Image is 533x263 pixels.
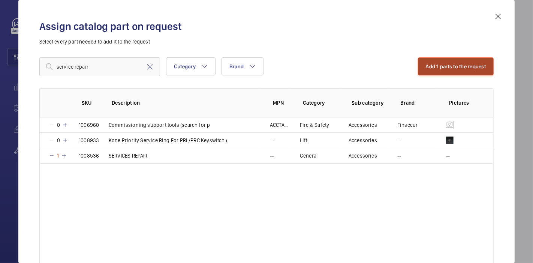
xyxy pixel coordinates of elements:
img: mgKNnLUo32YisrdXDPXwnmHuC0uVg7sd9j77u0g5nYnLw-oI.png [446,121,454,129]
p: -- [270,137,274,144]
p: MPN [273,99,291,107]
p: Pictures [449,99,478,107]
p: Sub category [352,99,388,107]
p: Select every part needed to add it to the request [39,38,494,45]
p: 0 [55,121,62,129]
span: Brand [229,63,244,69]
p: 1008536 [79,152,99,159]
p: Kone Priority Service Ring For PRL/PRC Keyswitch ( [109,137,228,144]
p: Accessories [349,152,377,159]
p: -- [446,152,450,159]
img: SoJ4ACFUkDmFUYuskh-9E1XvSZ4NZBmp82CchlzHXTtnCqwE.png [446,137,454,144]
p: Accessories [349,121,377,129]
p: Accessories [349,137,377,144]
p: SKU [82,99,100,107]
p: -- [270,152,274,159]
p: 1008933 [79,137,99,144]
p: -- [397,137,401,144]
p: General [300,152,317,159]
p: 0 [55,137,62,144]
p: 1 [55,152,61,159]
p: Brand [400,99,437,107]
p: ACCTA002 [270,121,291,129]
p: Description [112,99,261,107]
h2: Assign catalog part on request [39,20,494,33]
p: Commissioning support tools (search for p [109,121,210,129]
span: Category [174,63,196,69]
button: Brand [222,57,264,75]
button: Category [166,57,216,75]
p: Lift [300,137,308,144]
p: -- [397,152,401,159]
p: SERVICES REPAIR [109,152,148,159]
p: Fire & Safety [300,121,329,129]
button: Add 1 parts to the request [418,57,494,75]
p: Finsecur [397,121,418,129]
p: Category [303,99,340,107]
p: 1006960 [79,121,99,129]
input: Find a part [39,57,160,76]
